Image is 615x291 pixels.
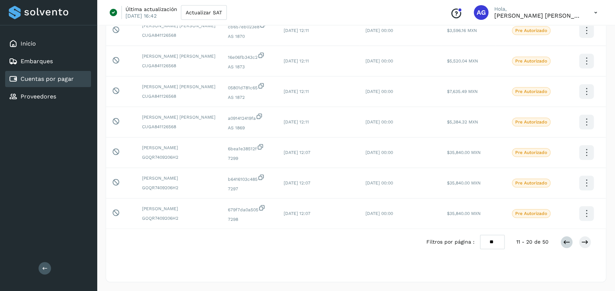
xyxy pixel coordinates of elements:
span: CUGA841126568 [142,123,216,130]
span: [DATE] 12:11 [284,58,309,64]
p: [DATE] 16:42 [125,12,157,19]
span: [DATE] 12:11 [284,119,309,125]
span: b6416103c485 [228,174,272,183]
p: Última actualización [125,6,177,12]
span: 6bea1e38512f [228,143,272,152]
span: [PERSON_NAME] [PERSON_NAME] [142,114,216,121]
span: GOQR7409206H2 [142,154,216,161]
span: AS 1870 [228,33,272,40]
span: [DATE] 00:00 [365,58,393,64]
span: $35,840.00 MXN [447,150,481,155]
span: Actualizar SAT [186,10,222,15]
span: AS 1872 [228,94,272,101]
span: [DATE] 12:07 [284,150,310,155]
span: $7,635.49 MXN [447,89,478,94]
span: [PERSON_NAME] [142,205,216,212]
a: Cuentas por pagar [21,75,74,82]
span: [DATE] 12:11 [284,89,309,94]
span: [DATE] 12:07 [284,180,310,186]
span: 05801d781c65 [228,82,272,91]
span: [PERSON_NAME] [PERSON_NAME] [142,22,216,29]
div: Cuentas por pagar [5,71,91,87]
span: GOQR7409206H2 [142,184,216,191]
p: Pre Autorizado [515,180,547,186]
span: [PERSON_NAME] [142,175,216,182]
span: a091412419fa [228,113,272,122]
span: $3,596.16 MXN [447,28,477,33]
span: [PERSON_NAME] [PERSON_NAME] [142,83,216,90]
span: [DATE] 12:07 [284,211,310,216]
span: [DATE] 00:00 [365,211,393,216]
span: CUGA841126568 [142,62,216,69]
span: CUGA841126568 [142,93,216,100]
p: Pre Autorizado [515,28,547,33]
span: $35,840.00 MXN [447,180,481,186]
span: [DATE] 00:00 [365,180,393,186]
span: GOQR7409206H2 [142,215,216,222]
span: 11 - 20 de 50 [516,238,549,246]
p: Hola, [494,6,582,12]
span: AS 1869 [228,125,272,131]
span: [PERSON_NAME] [PERSON_NAME] [142,53,216,60]
p: Pre Autorizado [515,58,547,64]
div: Inicio [5,36,91,52]
span: 7299 [228,155,272,162]
span: $5,384.32 MXN [447,119,478,125]
a: Inicio [21,40,36,47]
span: $5,520.04 MXN [447,58,478,64]
p: Pre Autorizado [515,211,547,216]
span: Filtros por página : [426,238,474,246]
div: Embarques [5,53,91,69]
span: 7298 [228,216,272,223]
p: Pre Autorizado [515,150,547,155]
p: Pre Autorizado [515,119,547,125]
span: [DATE] 12:11 [284,28,309,33]
span: [PERSON_NAME] [142,144,216,151]
span: AS 1873 [228,64,272,70]
span: 7297 [228,186,272,192]
p: Abigail Gonzalez Leon [494,12,582,19]
a: Embarques [21,58,53,65]
span: CUGA841126568 [142,32,216,39]
a: Proveedores [21,93,56,100]
span: 16e06fb343c2 [228,52,272,61]
div: Proveedores [5,89,91,105]
span: 679f7da0a505 [228,204,272,213]
span: $35,840.00 MXN [447,211,481,216]
span: [DATE] 00:00 [365,119,393,125]
button: Actualizar SAT [181,5,227,20]
p: Pre Autorizado [515,89,547,94]
span: [DATE] 00:00 [365,89,393,94]
span: [DATE] 00:00 [365,150,393,155]
span: [DATE] 00:00 [365,28,393,33]
span: cb657eb023e8 [228,21,272,30]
